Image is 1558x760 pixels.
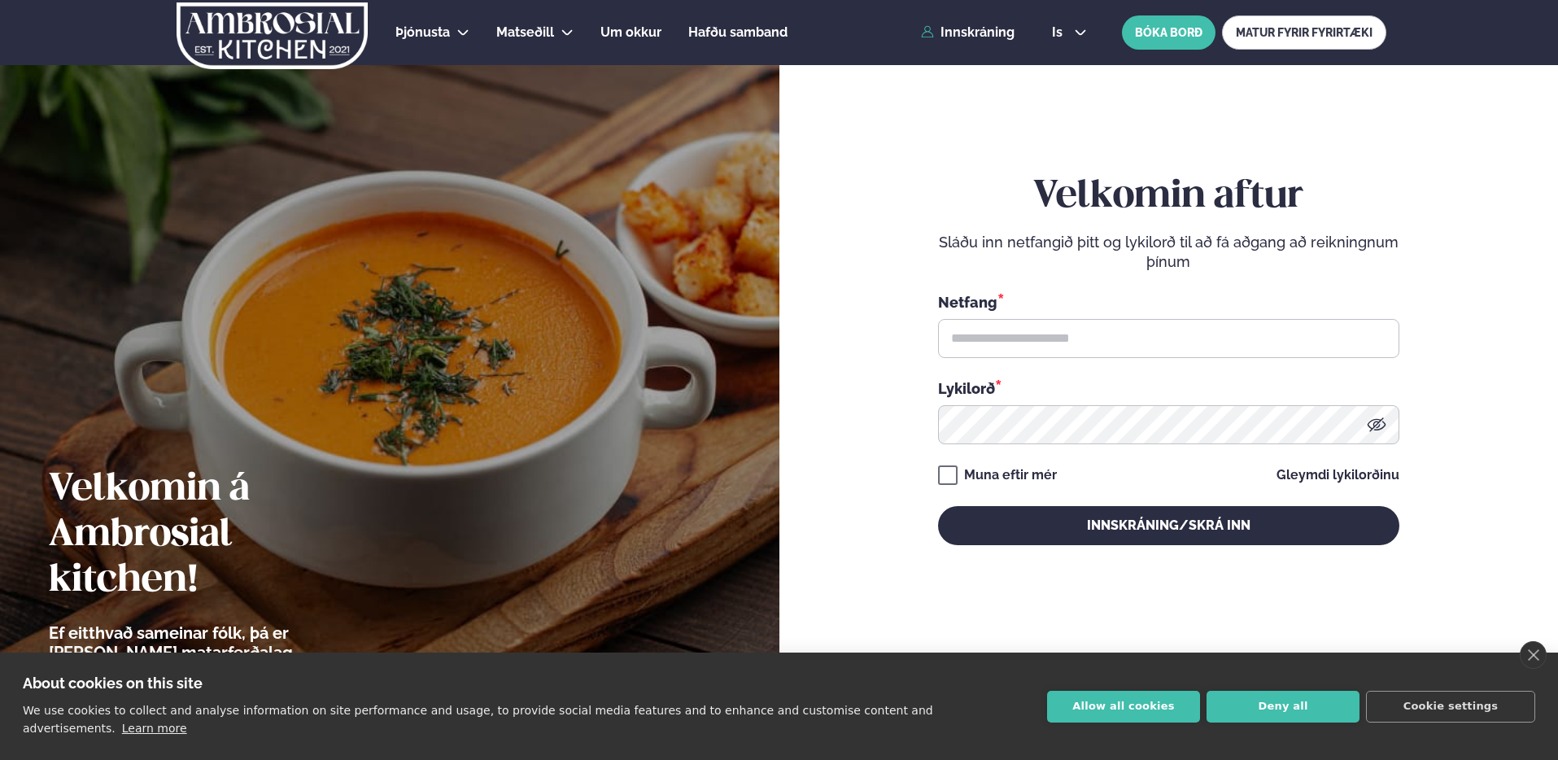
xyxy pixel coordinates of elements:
a: Þjónusta [395,23,450,42]
p: Ef eitthvað sameinar fólk, þá er [PERSON_NAME] matarferðalag. [49,623,386,662]
button: Allow all cookies [1047,691,1200,723]
div: Lykilorð [938,378,1399,399]
h2: Velkomin á Ambrosial kitchen! [49,467,386,604]
button: Cookie settings [1366,691,1535,723]
a: MATUR FYRIR FYRIRTÆKI [1222,15,1386,50]
span: Matseðill [496,24,554,40]
div: Netfang [938,291,1399,312]
p: Sláðu inn netfangið þitt og lykilorð til að fá aðgang að reikningnum þínum [938,233,1399,272]
a: Gleymdi lykilorðinu [1277,469,1399,482]
a: Learn more [122,722,187,735]
button: is [1039,26,1100,39]
span: is [1052,26,1067,39]
p: We use cookies to collect and analyse information on site performance and usage, to provide socia... [23,704,933,735]
img: logo [175,2,369,69]
button: Innskráning/Skrá inn [938,506,1399,545]
span: Hafðu samband [688,24,788,40]
a: Um okkur [600,23,661,42]
a: close [1520,641,1547,669]
a: Matseðill [496,23,554,42]
button: Deny all [1207,691,1359,723]
strong: About cookies on this site [23,675,203,692]
button: BÓKA BORÐ [1122,15,1215,50]
a: Innskráning [921,25,1015,40]
span: Þjónusta [395,24,450,40]
h2: Velkomin aftur [938,174,1399,220]
span: Um okkur [600,24,661,40]
a: Hafðu samband [688,23,788,42]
